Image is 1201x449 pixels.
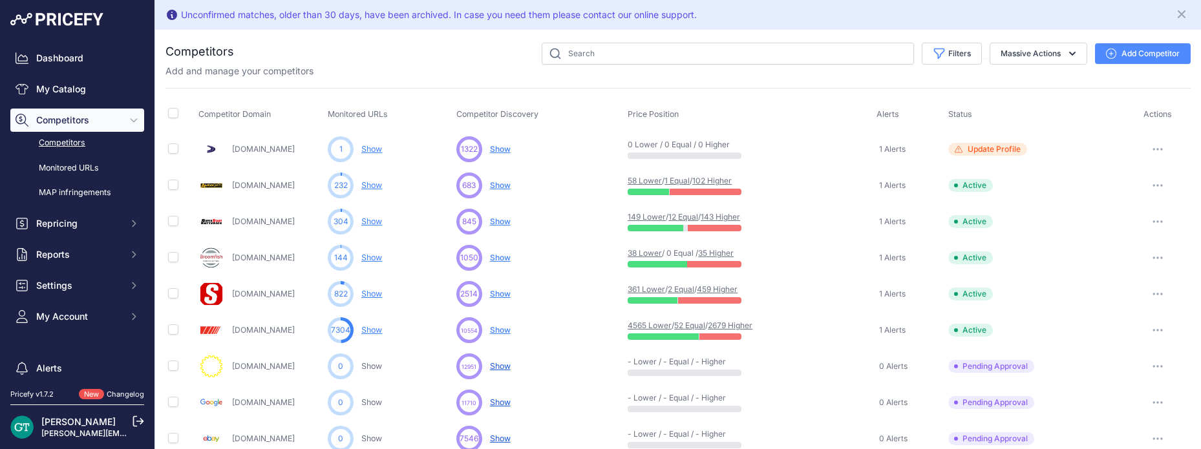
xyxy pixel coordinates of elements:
[692,176,732,185] a: 102 Higher
[708,320,752,330] a: 2679 Higher
[462,180,476,191] span: 683
[361,253,382,262] a: Show
[328,109,388,119] span: Monitored URLs
[10,243,144,266] button: Reports
[628,176,710,186] p: / /
[879,361,908,371] span: 0 Alerts
[877,215,906,228] a: 1 Alerts
[334,252,348,264] span: 144
[877,109,899,119] span: Alerts
[879,144,906,154] span: 1 Alerts
[10,47,144,429] nav: Sidebar
[628,248,662,258] a: 38 Lower
[10,212,144,235] button: Repricing
[232,144,295,154] a: [DOMAIN_NAME]
[338,433,343,444] span: 0
[877,179,906,192] a: 1 Alerts
[10,47,144,70] a: Dashboard
[456,109,538,119] span: Competitor Discovery
[490,289,511,298] span: Show
[232,361,295,371] a: [DOMAIN_NAME]
[877,324,906,337] a: 1 Alerts
[628,393,710,403] p: - Lower / - Equal / - Higher
[1143,109,1172,119] span: Actions
[339,143,343,155] span: 1
[490,361,511,371] span: Show
[948,143,1122,156] a: Update Profile
[879,289,906,299] span: 1 Alerts
[460,433,478,444] span: 7546
[232,180,295,190] a: [DOMAIN_NAME]
[461,326,478,335] span: 10554
[628,284,665,294] a: 361 Lower
[361,361,382,371] a: Show
[10,132,144,154] a: Competitors
[490,325,511,335] span: Show
[628,429,710,439] p: - Lower / - Equal / - Higher
[79,389,104,400] span: New
[628,284,710,295] p: / /
[490,144,511,154] span: Show
[628,176,662,185] a: 58 Lower
[668,212,698,222] a: 12 Equal
[490,180,511,190] span: Show
[181,8,697,21] div: Unconfirmed matches, older than 30 days, have been archived. In case you need them please contact...
[107,390,144,399] a: Changelog
[628,212,666,222] a: 149 Lower
[990,43,1087,65] button: Massive Actions
[628,248,710,258] p: / 0 Equal /
[628,320,710,331] p: / /
[232,433,295,443] a: [DOMAIN_NAME]
[10,78,144,101] a: My Catalog
[36,114,121,127] span: Competitors
[232,289,295,298] a: [DOMAIN_NAME]
[490,216,511,226] span: Show
[361,180,382,190] a: Show
[10,357,144,380] a: Alerts
[334,288,348,300] span: 822
[1175,5,1191,21] button: Close
[36,217,121,230] span: Repricing
[232,325,295,335] a: [DOMAIN_NAME]
[41,416,116,427] a: [PERSON_NAME]
[701,212,740,222] a: 143 Higher
[628,357,710,367] p: - Lower / - Equal / - Higher
[664,176,690,185] a: 1 Equal
[879,216,906,227] span: 1 Alerts
[948,287,993,300] span: Active
[948,396,1034,409] span: Pending Approval
[232,216,295,226] a: [DOMAIN_NAME]
[10,389,54,400] div: Pricefy v1.7.2
[334,180,348,191] span: 232
[10,13,103,26] img: Pricefy Logo
[697,284,738,294] a: 459 Higher
[879,180,906,191] span: 1 Alerts
[10,109,144,132] button: Competitors
[165,65,314,78] p: Add and manage your competitors
[877,251,906,264] a: 1 Alerts
[490,433,511,443] span: Show
[10,305,144,328] button: My Account
[10,182,144,204] a: MAP infringements
[361,325,382,335] a: Show
[361,397,382,407] a: Show
[948,432,1034,445] span: Pending Approval
[628,140,710,150] p: 0 Lower / 0 Equal / 0 Higher
[10,157,144,180] a: Monitored URLs
[36,279,121,292] span: Settings
[674,320,705,330] a: 52 Equal
[1095,43,1191,64] button: Add Competitor
[361,216,382,226] a: Show
[879,253,906,263] span: 1 Alerts
[948,324,993,337] span: Active
[877,287,906,300] a: 1 Alerts
[877,143,906,156] a: 1 Alerts
[948,360,1034,373] span: Pending Approval
[542,43,914,65] input: Search
[948,179,993,192] span: Active
[334,216,348,227] span: 304
[948,109,972,119] span: Status
[338,360,343,372] span: 0
[331,324,350,336] span: 7304
[232,253,295,262] a: [DOMAIN_NAME]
